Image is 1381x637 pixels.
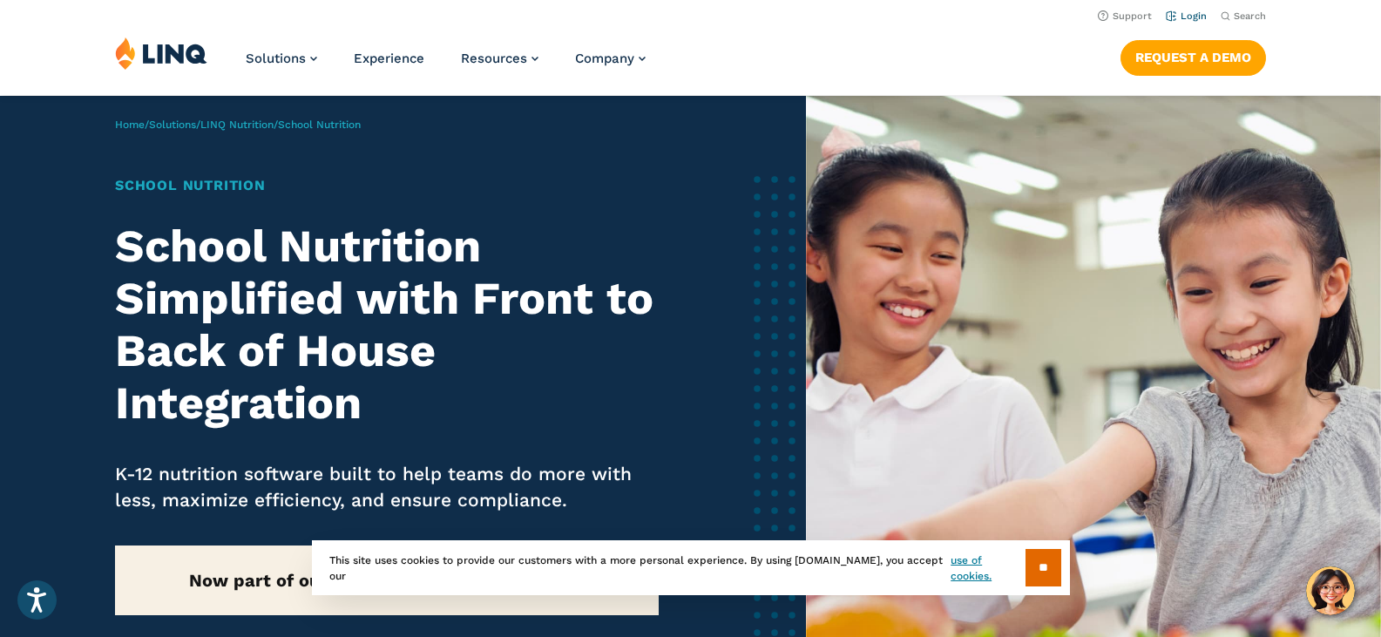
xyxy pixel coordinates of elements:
[246,51,306,66] span: Solutions
[312,540,1070,595] div: This site uses cookies to provide our customers with a more personal experience. By using [DOMAIN...
[115,461,660,513] p: K-12 nutrition software built to help teams do more with less, maximize efficiency, and ensure co...
[1120,37,1266,75] nav: Button Navigation
[354,51,424,66] a: Experience
[278,119,361,131] span: School Nutrition
[951,552,1025,584] a: use of cookies.
[1234,10,1266,22] span: Search
[1120,40,1266,75] a: Request a Demo
[1098,10,1152,22] a: Support
[149,119,196,131] a: Solutions
[115,119,145,131] a: Home
[115,220,660,429] h2: School Nutrition Simplified with Front to Back of House Integration
[461,51,538,66] a: Resources
[200,119,274,131] a: LINQ Nutrition
[115,175,660,196] h1: School Nutrition
[575,51,634,66] span: Company
[1221,10,1266,23] button: Open Search Bar
[461,51,527,66] span: Resources
[575,51,646,66] a: Company
[115,37,207,70] img: LINQ | K‑12 Software
[1166,10,1207,22] a: Login
[115,119,361,131] span: / / /
[1306,566,1355,615] button: Hello, have a question? Let’s chat.
[246,51,317,66] a: Solutions
[246,37,646,94] nav: Primary Navigation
